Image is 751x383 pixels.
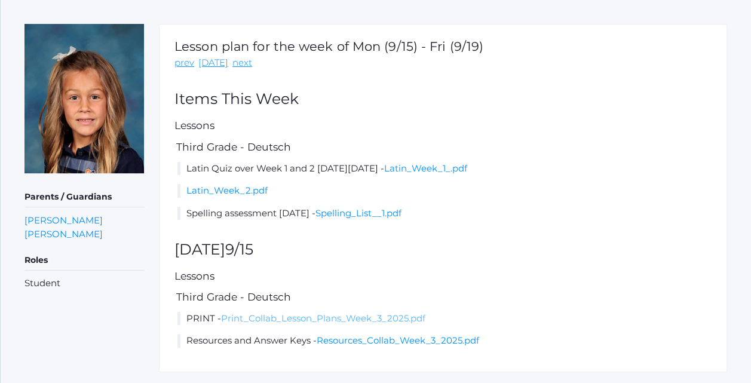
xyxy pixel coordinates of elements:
a: Print_Collab_Lesson_Plans_Week_3_2025.pdf [221,312,425,324]
h5: Roles [24,250,144,271]
a: Latin_Week_1_.pdf [384,163,467,174]
a: [DATE] [198,56,228,70]
h5: Parents / Guardians [24,187,144,207]
a: Latin_Week_2.pdf [186,185,268,196]
li: Spelling assessment [DATE] - [177,207,712,220]
img: Isabella Scrudato [24,24,144,173]
a: prev [174,56,194,70]
a: Resources_Collab_Week_3_2025.pdf [317,335,479,346]
li: Latin Quiz over Week 1 and 2 [DATE][DATE] - [177,162,712,176]
li: PRINT - [177,312,712,326]
li: Resources and Answer Keys - [177,334,712,348]
li: Student [24,277,144,290]
h2: [DATE] [174,241,712,258]
h5: Third Grade - Deutsch [174,292,712,303]
a: [PERSON_NAME] [24,227,103,241]
a: [PERSON_NAME] [24,213,103,227]
h5: Lessons [174,120,712,131]
a: next [232,56,252,70]
h5: Third Grade - Deutsch [174,142,712,153]
a: Spelling_List__1.pdf [315,207,401,219]
h2: Items This Week [174,91,712,108]
h1: Lesson plan for the week of Mon (9/15) - Fri (9/19) [174,39,483,53]
h5: Lessons [174,271,712,282]
span: 9/15 [225,240,253,258]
